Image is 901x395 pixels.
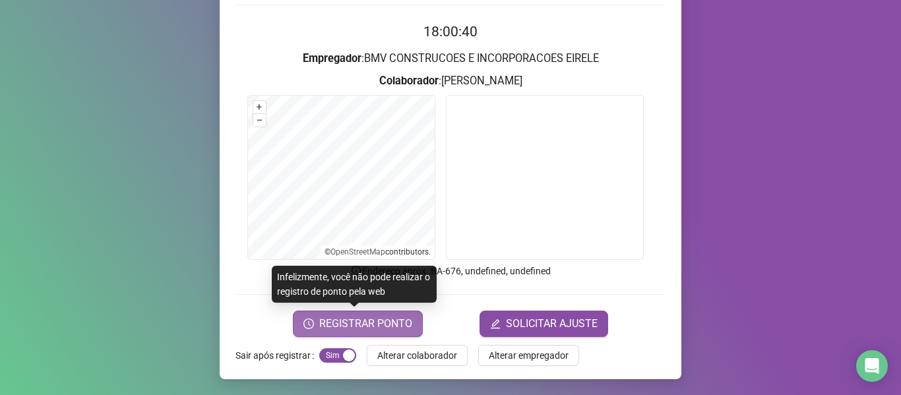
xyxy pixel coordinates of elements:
strong: Colaborador [379,75,439,87]
span: REGISTRAR PONTO [319,316,412,332]
p: Endereço aprox. : BA-676, undefined, undefined [235,264,666,278]
span: Alterar colaborador [377,348,457,363]
span: info-circle [350,264,362,276]
span: clock-circle [303,319,314,329]
button: editSOLICITAR AJUSTE [480,311,608,337]
button: REGISTRAR PONTO [293,311,423,337]
h3: : [PERSON_NAME] [235,73,666,90]
button: + [253,101,266,113]
div: Open Intercom Messenger [856,350,888,382]
a: OpenStreetMap [330,247,385,257]
strong: Empregador [303,52,361,65]
time: 18:00:40 [423,24,478,40]
label: Sair após registrar [235,345,319,366]
span: SOLICITAR AJUSTE [506,316,598,332]
span: edit [490,319,501,329]
button: Alterar colaborador [367,345,468,366]
span: Alterar empregador [489,348,569,363]
button: – [253,114,266,127]
li: © contributors. [325,247,431,257]
div: Infelizmente, você não pode realizar o registro de ponto pela web [272,266,437,303]
h3: : BMV CONSTRUCOES E INCORPORACOES EIRELE [235,50,666,67]
button: Alterar empregador [478,345,579,366]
